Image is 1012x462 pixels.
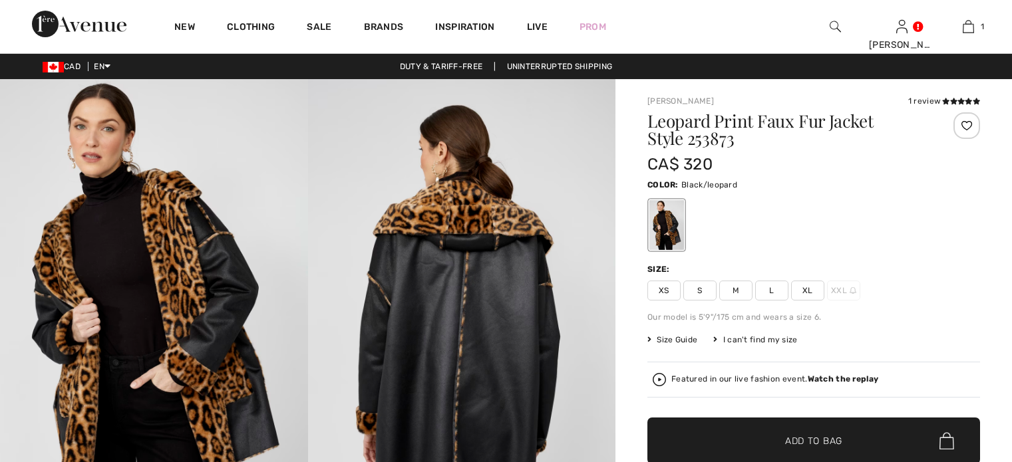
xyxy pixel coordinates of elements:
[94,62,110,71] span: EN
[935,19,1001,35] a: 1
[683,281,717,300] span: S
[963,19,974,35] img: My Bag
[896,19,908,35] img: My Info
[896,20,908,33] a: Sign In
[647,263,673,275] div: Size:
[719,281,753,300] span: M
[43,62,64,72] img: Canadian Dollar
[830,19,841,35] img: search the website
[755,281,788,300] span: L
[647,155,713,173] span: CA$ 320
[791,281,824,300] span: XL
[981,21,984,33] span: 1
[174,21,195,35] a: New
[649,200,684,250] div: Black/leopard
[647,281,681,300] span: XS
[671,375,878,384] div: Featured in our live fashion event.
[435,21,494,35] span: Inspiration
[785,434,842,448] span: Add to Bag
[827,281,860,300] span: XXL
[32,11,126,37] img: 1ère Avenue
[939,432,954,449] img: Bag.svg
[647,112,925,147] h1: Leopard Print Faux Fur Jacket Style 253873
[364,21,404,35] a: Brands
[43,62,86,71] span: CAD
[647,96,714,106] a: [PERSON_NAME]
[808,374,879,384] strong: Watch the replay
[681,180,737,189] span: Black/leopard
[580,20,606,34] a: Prom
[307,21,331,35] a: Sale
[647,180,679,189] span: Color:
[713,334,797,346] div: I can't find my size
[869,38,934,52] div: [PERSON_NAME]
[653,373,666,386] img: Watch the replay
[227,21,275,35] a: Clothing
[527,20,548,34] a: Live
[647,311,980,323] div: Our model is 5'9"/175 cm and wears a size 6.
[850,287,856,294] img: ring-m.svg
[908,95,980,107] div: 1 review
[928,362,999,396] iframe: Opens a widget where you can chat to one of our agents
[647,334,697,346] span: Size Guide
